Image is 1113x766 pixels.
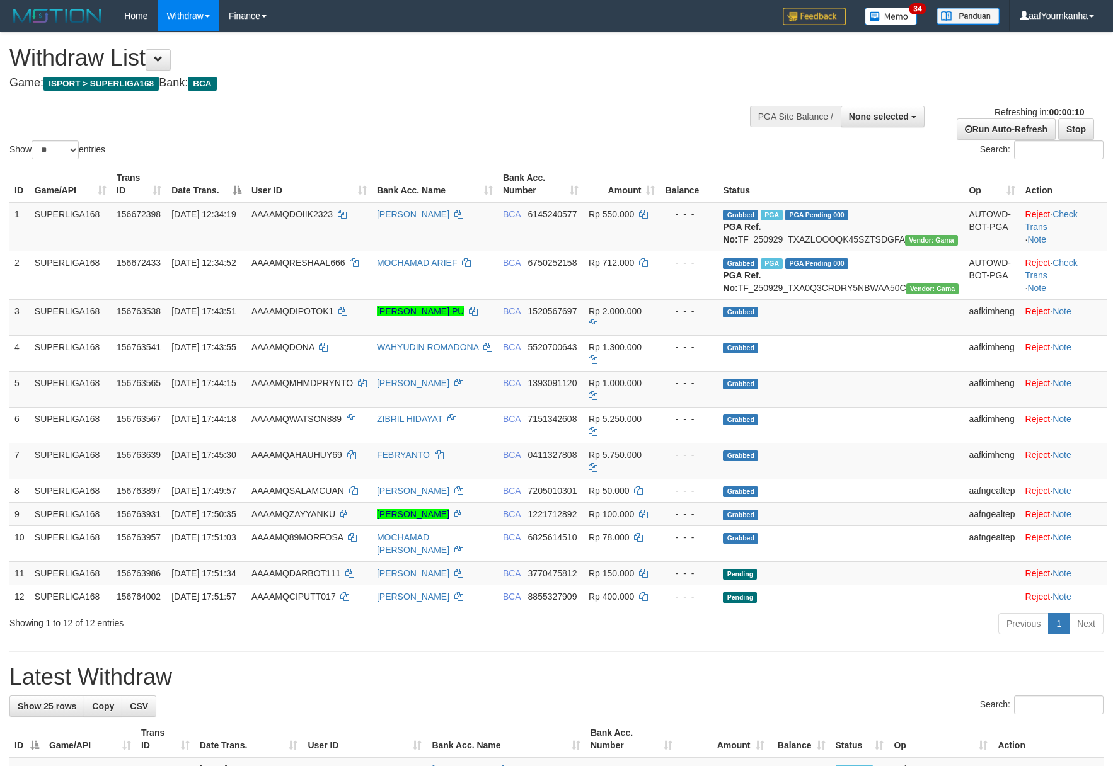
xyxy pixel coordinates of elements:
a: Note [1052,450,1071,460]
span: BCA [503,414,521,424]
img: panduan.png [937,8,1000,25]
span: [DATE] 12:34:19 [171,209,236,219]
a: Reject [1025,342,1051,352]
td: · · [1020,202,1107,251]
span: AAAAMQAHAUHUY69 [251,450,342,460]
a: Note [1052,414,1071,424]
span: Rp 100.000 [589,509,634,519]
th: Amount: activate to sort column ascending [584,166,660,202]
span: Copy 1520567697 to clipboard [528,306,577,316]
a: Reject [1025,450,1051,460]
a: Note [1027,283,1046,293]
span: Copy 6750252158 to clipboard [528,258,577,268]
td: · [1020,443,1107,479]
span: AAAAMQZAYYANKU [251,509,335,519]
span: 156763567 [117,414,161,424]
span: Grabbed [723,486,758,497]
td: · [1020,335,1107,371]
td: · [1020,299,1107,335]
span: [DATE] 17:50:35 [171,509,236,519]
td: TF_250929_TXAZLOOOQK45SZTSDGFA [718,202,964,251]
span: Rp 1.000.000 [589,378,642,388]
td: · [1020,502,1107,525]
td: aafkimheng [964,335,1020,371]
span: Rp 150.000 [589,568,634,578]
td: SUPERLIGA168 [30,251,112,299]
a: Reject [1025,414,1051,424]
td: TF_250929_TXA0Q3CRDRY5NBWAA50C [718,251,964,299]
span: BCA [188,77,216,91]
span: Rp 50.000 [589,486,630,496]
span: None selected [849,111,909,122]
a: Reject [1025,486,1051,496]
td: · [1020,371,1107,407]
td: SUPERLIGA168 [30,525,112,561]
span: Grabbed [723,379,758,389]
a: Note [1052,486,1071,496]
span: BCA [503,378,521,388]
span: 156672398 [117,209,161,219]
td: SUPERLIGA168 [30,335,112,371]
td: 7 [9,443,30,479]
span: Grabbed [723,414,758,425]
td: 3 [9,299,30,335]
span: AAAAMQDOIIK2323 [251,209,333,219]
td: · [1020,407,1107,443]
a: Copy [84,695,122,717]
span: 156763538 [117,306,161,316]
span: BCA [503,592,521,602]
a: Reject [1025,568,1051,578]
label: Search: [980,140,1104,159]
input: Search: [1014,140,1104,159]
span: 156763541 [117,342,161,352]
th: Bank Acc. Number: activate to sort column ascending [498,166,584,202]
a: CSV [122,695,156,717]
span: 34 [909,3,926,14]
span: PGA Pending [785,258,848,269]
a: 1 [1048,613,1070,634]
h4: Game: Bank: [9,77,729,89]
span: BCA [503,568,521,578]
span: Copy 1221712892 to clipboard [528,509,577,519]
div: PGA Site Balance / [750,106,841,127]
span: Pending [723,592,757,603]
a: Note [1052,592,1071,602]
th: Trans ID: activate to sort column ascending [136,721,195,757]
span: Rp 78.000 [589,532,630,542]
span: BCA [503,509,521,519]
span: Show 25 rows [18,701,76,711]
span: Copy 7205010301 to clipboard [528,486,577,496]
a: Run Auto-Refresh [957,118,1056,140]
a: Stop [1058,118,1094,140]
a: [PERSON_NAME] [377,209,449,219]
td: SUPERLIGA168 [30,479,112,502]
th: Bank Acc. Number: activate to sort column ascending [585,721,678,757]
a: Note [1027,234,1046,244]
a: Reject [1025,509,1051,519]
td: aafngealtep [964,502,1020,525]
a: Note [1052,532,1071,542]
span: AAAAMQWATSON889 [251,414,342,424]
div: - - - [665,531,713,544]
td: 2 [9,251,30,299]
td: 11 [9,561,30,585]
b: PGA Ref. No: [723,270,761,293]
td: aafngealtep [964,479,1020,502]
span: Marked by aafsoycanthlai [761,258,783,269]
a: [PERSON_NAME] [377,509,449,519]
span: Grabbed [723,210,758,220]
span: BCA [503,306,521,316]
th: Balance: activate to sort column ascending [770,721,831,757]
td: aafkimheng [964,371,1020,407]
span: Copy 6825614510 to clipboard [528,532,577,542]
span: AAAAMQDIPOTOK1 [251,306,333,316]
div: - - - [665,508,713,520]
a: Reject [1025,378,1051,388]
a: [PERSON_NAME] [377,486,449,496]
td: · [1020,525,1107,561]
td: SUPERLIGA168 [30,502,112,525]
span: Rp 400.000 [589,592,634,602]
span: 156763931 [117,509,161,519]
td: 4 [9,335,30,371]
a: Check Trans [1025,209,1078,232]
